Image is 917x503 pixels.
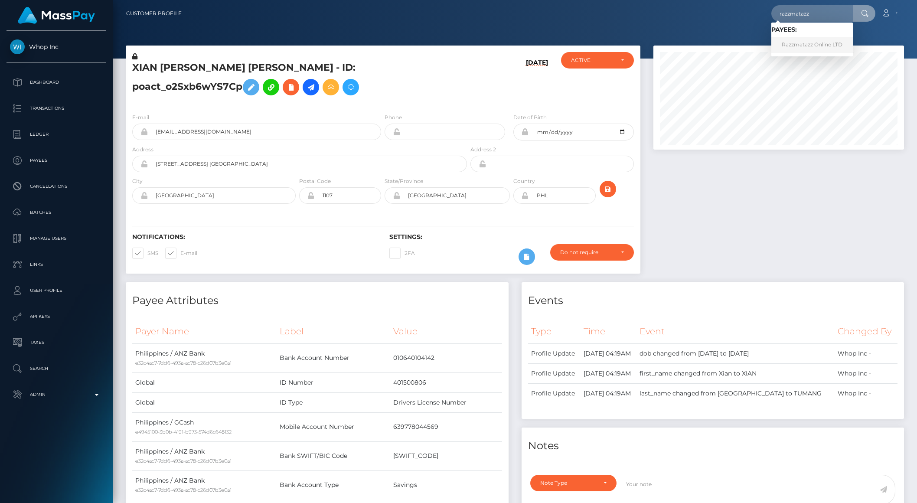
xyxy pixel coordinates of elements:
[530,475,617,491] button: Note Type
[636,383,835,403] td: last_name changed from [GEOGRAPHIC_DATA] to TUMANG
[385,114,402,121] label: Phone
[299,177,331,185] label: Postal Code
[7,202,106,223] a: Batches
[636,343,835,363] td: dob changed from [DATE] to [DATE]
[528,343,581,363] td: Profile Update
[7,358,106,379] a: Search
[18,7,95,24] img: MassPay Logo
[7,98,106,119] a: Transactions
[636,363,835,383] td: first_name changed from Xian to XIAN
[526,59,548,103] h6: [DATE]
[10,128,103,141] p: Ledger
[10,76,103,89] p: Dashboard
[561,52,634,69] button: ACTIVE
[513,177,535,185] label: Country
[771,26,853,33] h6: Payees:
[7,228,106,249] a: Manage Users
[277,441,390,470] td: Bank SWIFT/BIC Code
[132,392,277,412] td: Global
[10,206,103,219] p: Batches
[132,146,153,154] label: Address
[132,412,277,441] td: Philippines / GCash
[7,43,106,51] span: Whop Inc
[132,372,277,392] td: Global
[390,372,502,392] td: 401500806
[390,441,502,470] td: [SWIFT_CODE]
[132,441,277,470] td: Philippines / ANZ Bank
[389,248,415,259] label: 2FA
[7,254,106,275] a: Links
[10,388,103,401] p: Admin
[132,248,158,259] label: SMS
[7,280,106,301] a: User Profile
[7,72,106,93] a: Dashboard
[132,177,143,185] label: City
[7,176,106,197] a: Cancellations
[7,124,106,145] a: Ledger
[528,363,581,383] td: Profile Update
[10,336,103,349] p: Taxes
[132,114,149,121] label: E-mail
[835,383,897,403] td: Whop Inc -
[390,343,502,372] td: 010640104142
[390,320,502,343] th: Value
[7,332,106,353] a: Taxes
[277,412,390,441] td: Mobile Account Number
[135,487,232,493] small: e32c4ac7-7dd6-493a-ac78-c26d07b3e0a1
[277,392,390,412] td: ID Type
[135,360,232,366] small: e32c4ac7-7dd6-493a-ac78-c26d07b3e0a1
[7,150,106,171] a: Payees
[771,5,853,22] input: Search...
[132,233,376,241] h6: Notifications:
[10,180,103,193] p: Cancellations
[581,343,636,363] td: [DATE] 04:19AM
[390,392,502,412] td: Drivers License Number
[528,293,898,308] h4: Events
[135,429,232,435] small: e4945100-3b0b-4191-b973-574d6c648132
[470,146,496,154] label: Address 2
[303,79,319,95] a: Initiate Payout
[771,37,853,53] a: Razzmatazz Online LTD
[835,320,897,343] th: Changed By
[581,320,636,343] th: Time
[165,248,197,259] label: E-mail
[528,438,898,454] h4: Notes
[10,310,103,323] p: API Keys
[10,102,103,115] p: Transactions
[277,320,390,343] th: Label
[132,343,277,372] td: Philippines / ANZ Bank
[10,284,103,297] p: User Profile
[10,232,103,245] p: Manage Users
[126,4,182,23] a: Customer Profile
[390,412,502,441] td: 639778044569
[513,114,547,121] label: Date of Birth
[581,383,636,403] td: [DATE] 04:19AM
[835,343,897,363] td: Whop Inc -
[132,320,277,343] th: Payer Name
[10,362,103,375] p: Search
[550,244,633,261] button: Do not require
[528,383,581,403] td: Profile Update
[835,363,897,383] td: Whop Inc -
[10,154,103,167] p: Payees
[528,320,581,343] th: Type
[571,57,614,64] div: ACTIVE
[389,233,633,241] h6: Settings:
[390,470,502,500] td: Savings
[132,293,502,308] h4: Payee Attributes
[10,258,103,271] p: Links
[581,363,636,383] td: [DATE] 04:19AM
[7,384,106,405] a: Admin
[560,249,614,256] div: Do not require
[636,320,835,343] th: Event
[277,372,390,392] td: ID Number
[277,470,390,500] td: Bank Account Type
[385,177,423,185] label: State/Province
[277,343,390,372] td: Bank Account Number
[540,480,597,487] div: Note Type
[10,39,25,54] img: Whop Inc
[132,470,277,500] td: Philippines / ANZ Bank
[135,458,232,464] small: e32c4ac7-7dd6-493a-ac78-c26d07b3e0a1
[7,306,106,327] a: API Keys
[132,61,462,100] h5: XIAN [PERSON_NAME] [PERSON_NAME] - ID: poact_o2Sxb6wYS7Cp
